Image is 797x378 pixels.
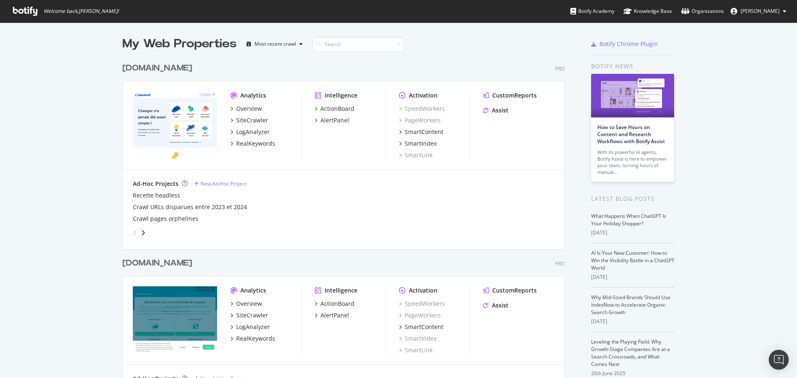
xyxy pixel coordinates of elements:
img: lelynx.fr [133,91,217,159]
a: CustomReports [483,286,537,295]
a: AlertPanel [315,116,349,124]
span: Welcome back, [PERSON_NAME] ! [44,8,119,15]
a: SmartIndex [399,334,437,343]
a: New Ad-Hoc Project [194,180,247,187]
div: SmartContent [405,128,443,136]
div: Activation [409,286,438,295]
div: [DATE] [591,318,675,325]
span: Emma Moletto [741,7,780,15]
div: Botify Chrome Plugin [599,40,658,48]
a: LogAnalyzer [230,128,270,136]
a: Overview [230,300,262,308]
div: Organizations [681,7,724,15]
a: SmartContent [399,128,443,136]
div: Botify news [591,62,675,71]
a: AlertPanel [315,311,349,319]
div: angle-left [130,226,140,239]
div: My Web Properties [122,36,237,52]
a: PageWorkers [399,116,441,124]
a: Leveling the Playing Field: Why Growth-Stage Companies Are at a Search Crossroads, and What Comes... [591,338,670,368]
div: Most recent crawl [254,41,296,46]
img: How to Save Hours on Content and Research Workflows with Botify Assist [591,74,674,117]
div: LogAnalyzer [236,128,270,136]
div: Latest Blog Posts [591,194,675,203]
a: [DOMAIN_NAME] [122,257,196,269]
a: ActionBoard [315,300,354,308]
div: AlertPanel [320,116,349,124]
input: Search [313,37,404,51]
a: What Happens When ChatGPT Is Your Holiday Shopper? [591,212,666,227]
a: AI Is Your New Customer: How to Win the Visibility Battle in a ChatGPT World [591,249,675,271]
a: SmartLink [399,151,433,159]
div: [DATE] [591,229,675,237]
a: SiteCrawler [230,311,268,319]
div: AlertPanel [320,311,349,319]
img: rastreator.com [133,286,217,354]
a: SmartContent [399,323,443,331]
a: Botify Chrome Plugin [591,40,658,48]
a: SpeedWorkers [399,105,445,113]
div: Activation [409,91,438,100]
div: SiteCrawler [236,116,268,124]
a: Overview [230,105,262,113]
a: Assist [483,106,509,115]
a: Crawl pages orphelines [133,215,198,223]
a: How to Save Hours on Content and Research Workflows with Botify Assist [597,124,665,145]
a: Assist [483,301,509,310]
div: SmartIndex [405,139,437,148]
div: Analytics [240,286,266,295]
button: Most recent crawl [243,37,306,51]
div: RealKeywords [236,139,275,148]
div: ActionBoard [320,300,354,308]
div: Ad-Hoc Projects [133,180,178,188]
button: [PERSON_NAME] [724,5,793,18]
div: Assist [492,301,509,310]
div: LogAnalyzer [236,323,270,331]
a: PageWorkers [399,311,441,319]
div: Overview [236,105,262,113]
div: Pro [555,260,565,267]
a: [DOMAIN_NAME] [122,62,196,74]
div: Pro [555,65,565,72]
div: [DOMAIN_NAME] [122,257,192,269]
div: Analytics [240,91,266,100]
a: Crawl URLs disparues entre 2023 et 2024 [133,203,247,211]
div: Knowledge Base [623,7,672,15]
div: Overview [236,300,262,308]
a: RealKeywords [230,334,275,343]
a: ActionBoard [315,105,354,113]
div: With its powerful AI agents, Botify Assist is here to empower your team, turning hours of manual… [597,149,668,176]
div: Assist [492,106,509,115]
div: Botify Academy [570,7,614,15]
div: RealKeywords [236,334,275,343]
div: angle-right [140,229,146,237]
div: CustomReports [492,91,537,100]
div: ActionBoard [320,105,354,113]
a: LogAnalyzer [230,323,270,331]
div: 26th June 2025 [591,370,675,377]
a: Why Mid-Sized Brands Should Use IndexNow to Accelerate Organic Search Growth [591,294,670,316]
div: CustomReports [492,286,537,295]
div: SmartContent [405,323,443,331]
div: New Ad-Hoc Project [200,180,247,187]
div: Intelligence [325,91,357,100]
a: SpeedWorkers [399,300,445,308]
a: SmartLink [399,346,433,354]
div: [DOMAIN_NAME] [122,62,192,74]
a: SmartIndex [399,139,437,148]
div: SiteCrawler [236,311,268,319]
a: Recette headless [133,191,180,200]
div: Intelligence [325,286,357,295]
a: CustomReports [483,91,537,100]
a: SiteCrawler [230,116,268,124]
